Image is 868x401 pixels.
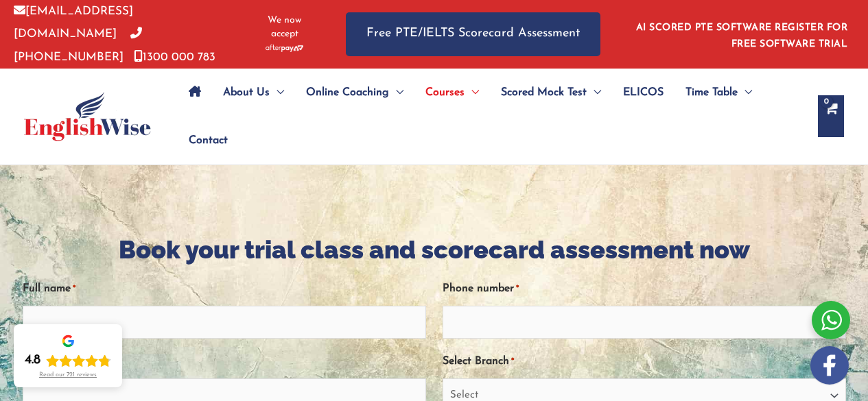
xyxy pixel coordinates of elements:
a: [EMAIL_ADDRESS][DOMAIN_NAME] [14,5,133,40]
a: Time TableMenu Toggle [675,69,763,117]
a: ELICOS [612,69,675,117]
span: Scored Mock Test [501,69,587,117]
span: Online Coaching [306,69,389,117]
label: Select Branch [443,350,514,373]
img: white-facebook.png [810,346,849,385]
h2: Book your trial class and scorecard assessment now [23,234,846,266]
a: AI SCORED PTE SOFTWARE REGISTER FOR FREE SOFTWARE TRIAL [636,23,848,49]
a: About UsMenu Toggle [212,69,295,117]
img: cropped-ew-logo [24,92,151,141]
a: CoursesMenu Toggle [414,69,490,117]
span: ELICOS [623,69,664,117]
label: Full name [23,278,75,300]
a: Free PTE/IELTS Scorecard Assessment [346,12,600,56]
aside: Header Widget 1 [628,12,854,56]
span: Menu Toggle [587,69,601,117]
span: We now accept [257,14,312,41]
nav: Site Navigation: Main Menu [178,69,804,165]
span: Courses [425,69,465,117]
a: Scored Mock TestMenu Toggle [490,69,612,117]
span: About Us [223,69,270,117]
span: Time Table [685,69,738,117]
a: Online CoachingMenu Toggle [295,69,414,117]
a: 1300 000 783 [134,51,215,63]
a: Contact [178,117,228,165]
span: Contact [189,117,228,165]
span: Menu Toggle [465,69,479,117]
span: Menu Toggle [738,69,752,117]
label: Phone number [443,278,519,300]
img: Afterpay-Logo [266,45,303,52]
div: 4.8 [25,352,40,369]
span: Menu Toggle [270,69,284,117]
div: Read our 721 reviews [39,372,97,379]
span: Menu Toggle [389,69,403,117]
a: View Shopping Cart, empty [818,95,844,137]
a: [PHONE_NUMBER] [14,28,142,62]
div: Rating: 4.8 out of 5 [25,352,111,369]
